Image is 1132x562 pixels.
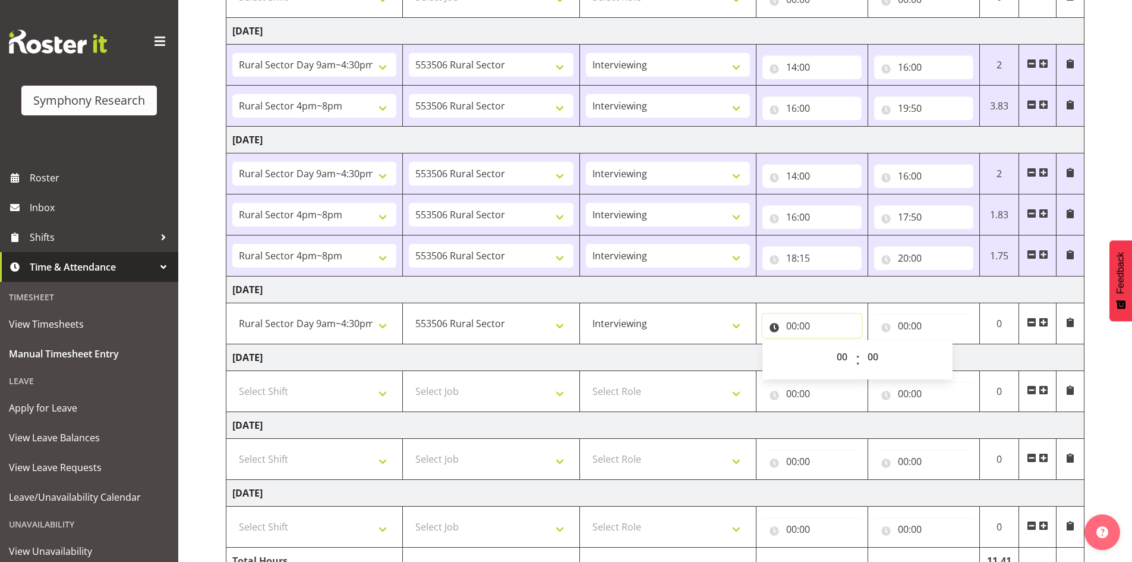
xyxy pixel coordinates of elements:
[9,542,169,560] span: View Unavailability
[979,236,1019,277] td: 1.75
[3,339,175,369] a: Manual Timesheet Entry
[226,412,1084,439] td: [DATE]
[874,96,973,120] input: Click to select...
[9,459,169,476] span: View Leave Requests
[762,517,862,541] input: Click to select...
[762,314,862,338] input: Click to select...
[226,127,1084,153] td: [DATE]
[9,429,169,447] span: View Leave Balances
[226,277,1084,303] td: [DATE]
[3,512,175,536] div: Unavailability
[762,96,862,120] input: Click to select...
[762,205,862,229] input: Click to select...
[30,169,172,187] span: Roster
[226,480,1084,507] td: [DATE]
[9,345,169,363] span: Manual Timesheet Entry
[979,45,1019,86] td: 2
[762,246,862,270] input: Click to select...
[226,344,1084,371] td: [DATE]
[3,309,175,339] a: View Timesheets
[3,453,175,482] a: View Leave Requests
[3,423,175,453] a: View Leave Balances
[874,517,973,541] input: Click to select...
[979,86,1019,127] td: 3.83
[30,258,154,276] span: Time & Attendance
[874,164,973,188] input: Click to select...
[856,345,860,375] span: :
[1109,240,1132,321] button: Feedback - Show survey
[874,382,973,406] input: Click to select...
[762,450,862,473] input: Click to select...
[1115,252,1126,294] span: Feedback
[9,488,169,506] span: Leave/Unavailability Calendar
[762,55,862,79] input: Click to select...
[9,399,169,417] span: Apply for Leave
[979,194,1019,236] td: 1.83
[979,303,1019,344] td: 0
[3,482,175,512] a: Leave/Unavailability Calendar
[979,153,1019,194] td: 2
[874,205,973,229] input: Click to select...
[3,285,175,309] div: Timesheet
[874,450,973,473] input: Click to select...
[979,507,1019,548] td: 0
[30,199,172,216] span: Inbox
[3,369,175,393] div: Leave
[33,92,145,109] div: Symphony Research
[226,18,1084,45] td: [DATE]
[874,246,973,270] input: Click to select...
[3,393,175,423] a: Apply for Leave
[979,371,1019,412] td: 0
[30,228,154,246] span: Shifts
[762,382,862,406] input: Click to select...
[9,315,169,333] span: View Timesheets
[874,55,973,79] input: Click to select...
[979,439,1019,480] td: 0
[9,30,107,54] img: Rosterit website logo
[1096,526,1108,538] img: help-xxl-2.png
[762,164,862,188] input: Click to select...
[874,314,973,338] input: Click to select...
